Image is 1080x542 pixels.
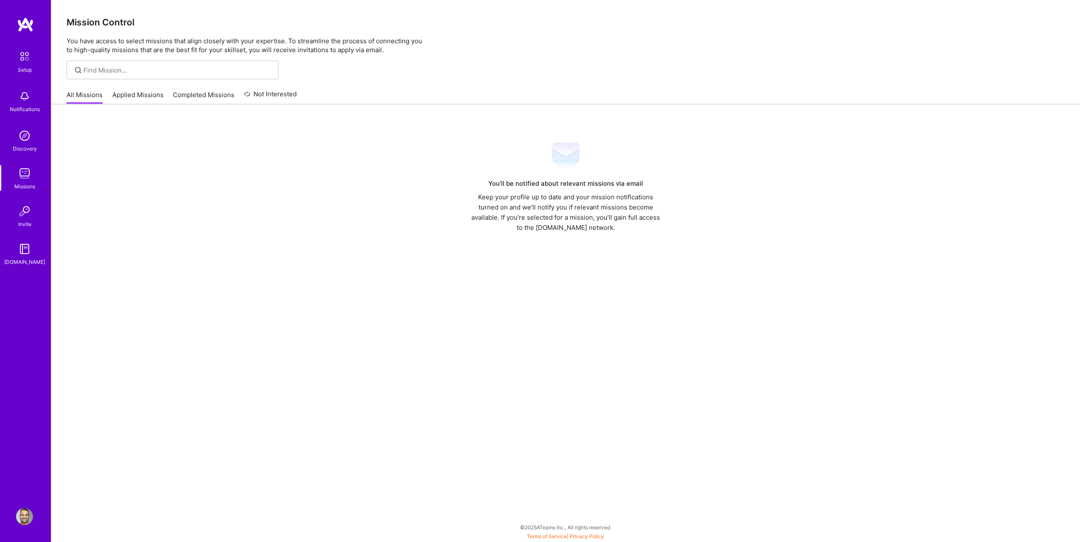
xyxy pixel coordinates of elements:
[16,127,33,144] img: discovery
[16,203,33,220] img: Invite
[244,89,297,104] a: Not Interested
[16,508,33,525] img: User Avatar
[13,144,37,153] div: Discovery
[84,66,272,75] input: Find Mission...
[16,47,33,65] img: setup
[16,165,33,182] img: teamwork
[17,17,34,32] img: logo
[173,90,234,104] a: Completed Missions
[18,220,31,229] div: Invite
[16,240,33,257] img: guide book
[468,179,664,189] div: You’ll be notified about relevant missions via email
[67,36,1065,54] p: You have access to select missions that align closely with your expertise. To streamline the proc...
[14,508,35,525] a: User Avatar
[570,533,604,539] a: Privacy Policy
[16,88,33,105] img: bell
[10,105,40,114] div: Notifications
[18,65,32,74] div: Setup
[527,533,567,539] a: Terms of Service
[67,90,103,104] a: All Missions
[112,90,164,104] a: Applied Missions
[73,65,83,75] i: icon SearchGrey
[552,142,579,169] img: Mail
[67,17,1065,28] h3: Mission Control
[4,257,45,266] div: [DOMAIN_NAME]
[14,182,35,191] div: Missions
[51,517,1080,538] div: © 2025 ATeams Inc., All rights reserved.
[527,533,604,539] span: |
[468,192,664,233] div: Keep your profile up to date and your mission notifications turned on and we’ll notify you if rel...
